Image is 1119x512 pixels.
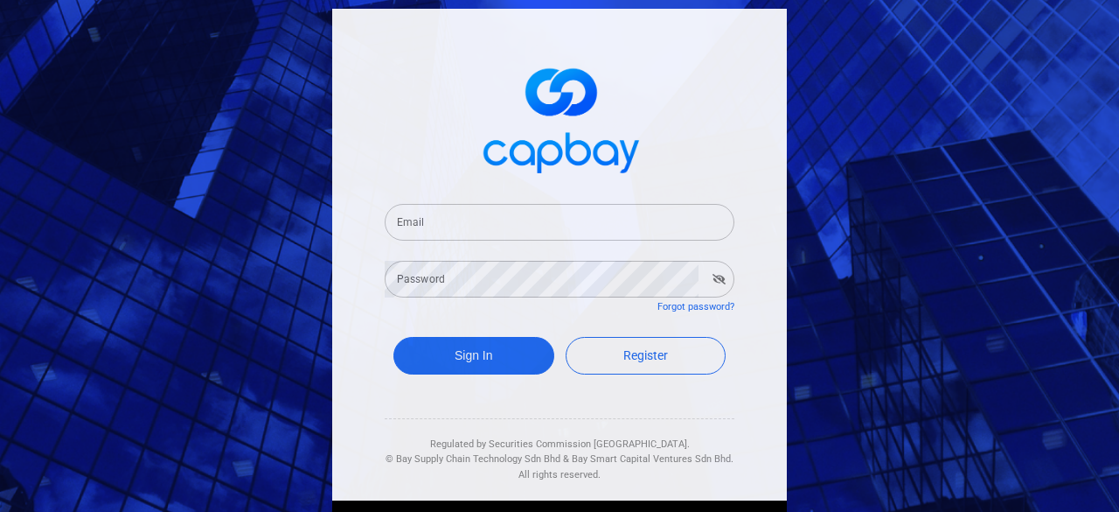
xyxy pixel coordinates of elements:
[472,53,647,183] img: logo
[566,337,726,375] a: Register
[386,453,560,465] span: © Bay Supply Chain Technology Sdn Bhd
[572,453,733,465] span: Bay Smart Capital Ventures Sdn Bhd.
[657,301,734,312] a: Forgot password?
[385,419,734,483] div: Regulated by Securities Commission [GEOGRAPHIC_DATA]. & All rights reserved.
[623,348,668,362] span: Register
[393,337,554,375] button: Sign In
